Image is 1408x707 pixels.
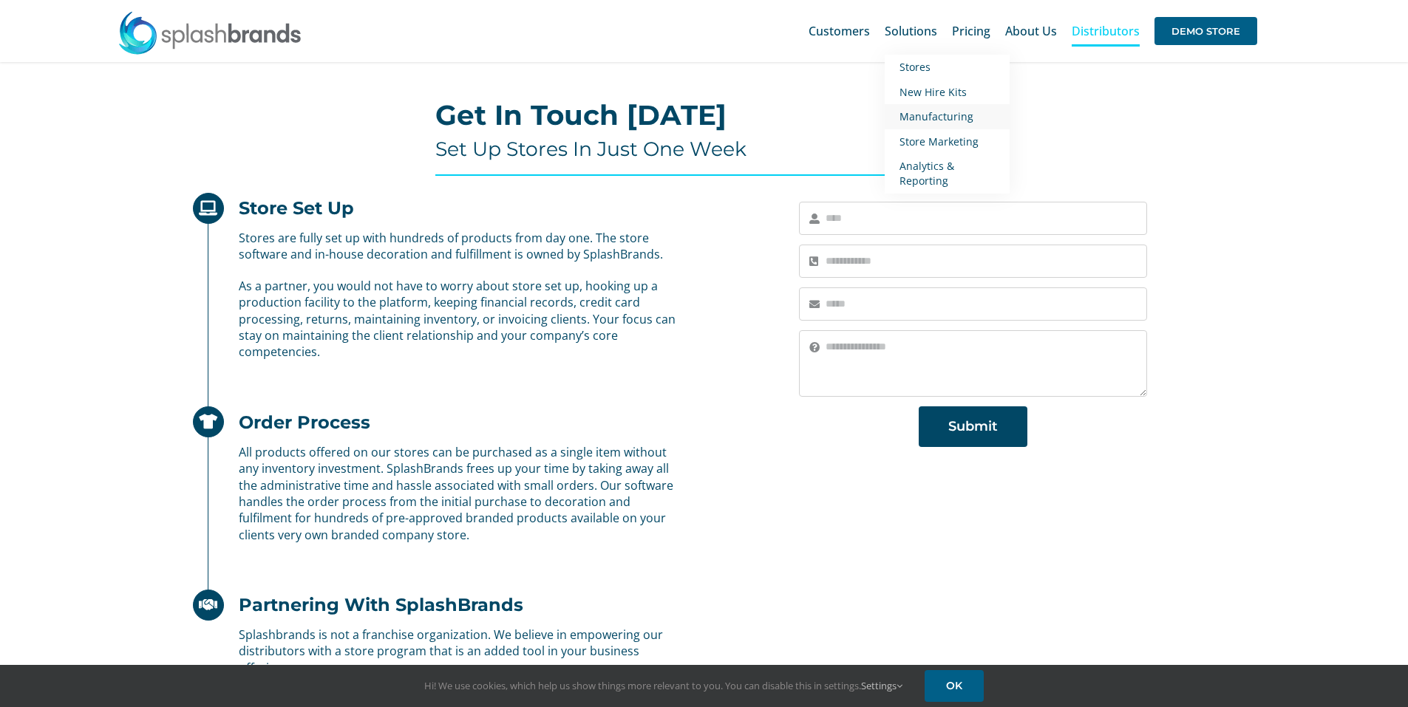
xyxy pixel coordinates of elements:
[118,10,302,55] img: SplashBrands.com Logo
[1072,25,1140,37] span: Distributors
[885,129,1010,154] a: Store Marketing
[948,419,998,434] span: Submit
[899,134,979,148] span: Store Marketing
[424,679,902,692] span: Hi! We use cookies, which help us show things more relevant to you. You can disable this in setti...
[899,159,954,188] span: Analytics & Reporting
[239,197,354,219] h2: Store Set Up
[925,670,984,702] a: OK
[899,60,931,74] span: Stores
[885,25,937,37] span: Solutions
[919,406,1027,447] button: Submit
[809,7,1257,55] nav: Main Menu Sticky
[809,7,870,55] a: Customers
[952,25,990,37] span: Pricing
[861,679,902,692] a: Settings
[952,7,990,55] a: Pricing
[239,278,677,361] p: As a partner, you would not have to worry about store set up, hooking up a production facility to...
[1005,25,1057,37] span: About Us
[239,230,677,263] p: Stores are fully set up with hundreds of products from day one. The store software and in-house d...
[899,85,967,99] span: New Hire Kits
[1154,17,1257,45] span: DEMO STORE
[435,137,973,161] h4: Set Up Stores In Just One Week
[885,104,1010,129] a: Manufacturing
[1072,7,1140,55] a: Distributors
[885,55,1010,80] a: Stores
[239,411,370,433] h2: Order Process
[239,626,677,676] p: Splashbrands is not a franchise organization. We believe in empowering our distributors with a st...
[885,80,1010,105] a: New Hire Kits
[1154,7,1257,55] a: DEMO STORE
[899,109,973,123] span: Manufacturing
[885,154,1010,193] a: Analytics & Reporting
[435,100,973,130] h2: Get In Touch [DATE]
[239,594,523,615] h2: Partnering With SplashBrands
[809,25,870,37] span: Customers
[239,444,677,543] p: All products offered on our stores can be purchased as a single item without any inventory invest...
